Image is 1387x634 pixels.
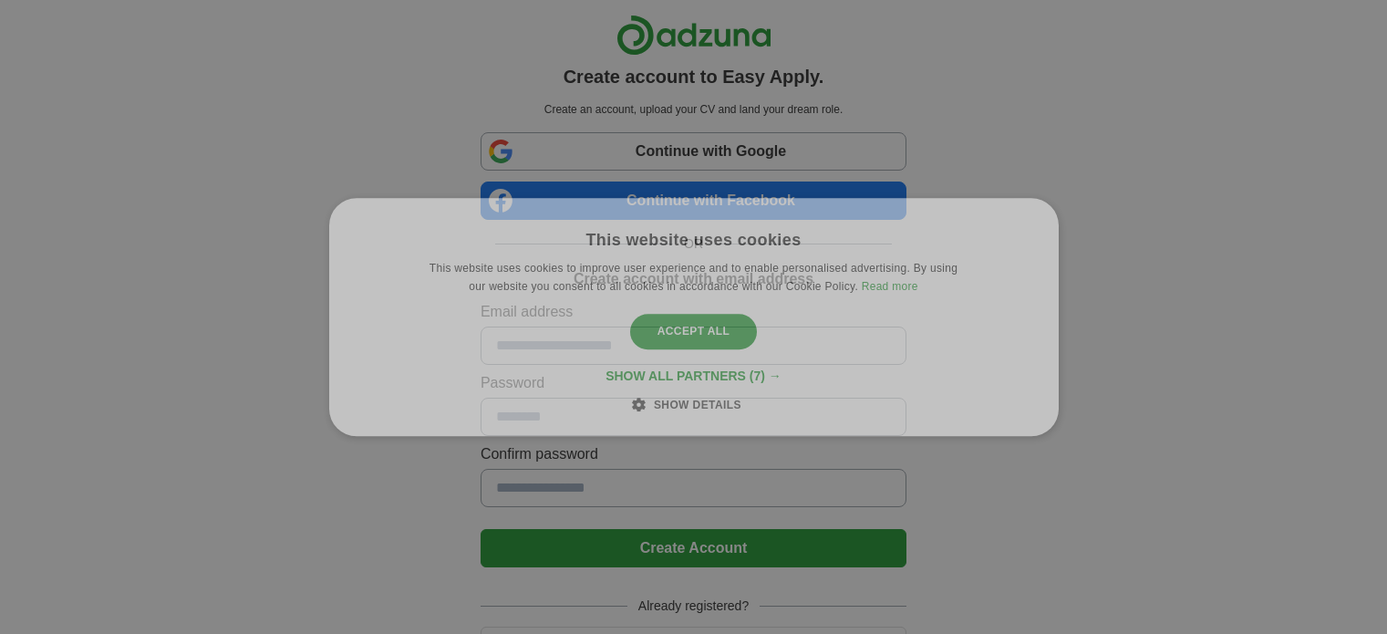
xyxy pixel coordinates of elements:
[750,369,781,383] span: (7) →
[630,315,758,349] div: Accept all
[430,262,957,293] span: This website uses cookies to improve user experience and to enable personalised advertising. By u...
[606,369,746,383] span: Show all partners
[646,395,741,413] div: Show details
[654,399,741,411] span: Show details
[329,198,1059,436] div: Cookie consent dialog
[606,368,781,384] div: Show all partners (7) →
[862,280,918,293] a: Read more, opens a new window
[585,230,801,251] div: This website uses cookies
